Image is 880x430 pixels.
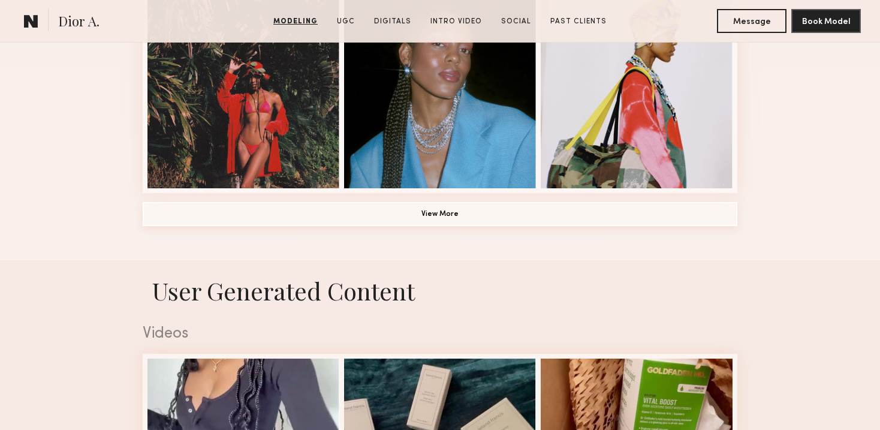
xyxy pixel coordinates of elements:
a: Modeling [269,16,323,27]
a: UGC [332,16,360,27]
a: Past Clients [546,16,611,27]
a: Digitals [369,16,416,27]
button: Message [717,9,786,33]
a: Book Model [791,16,861,26]
a: Social [496,16,536,27]
h1: User Generated Content [133,275,747,306]
div: Videos [143,326,737,342]
span: Dior A. [58,12,100,33]
button: Book Model [791,9,861,33]
a: Intro Video [426,16,487,27]
button: View More [143,202,737,226]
